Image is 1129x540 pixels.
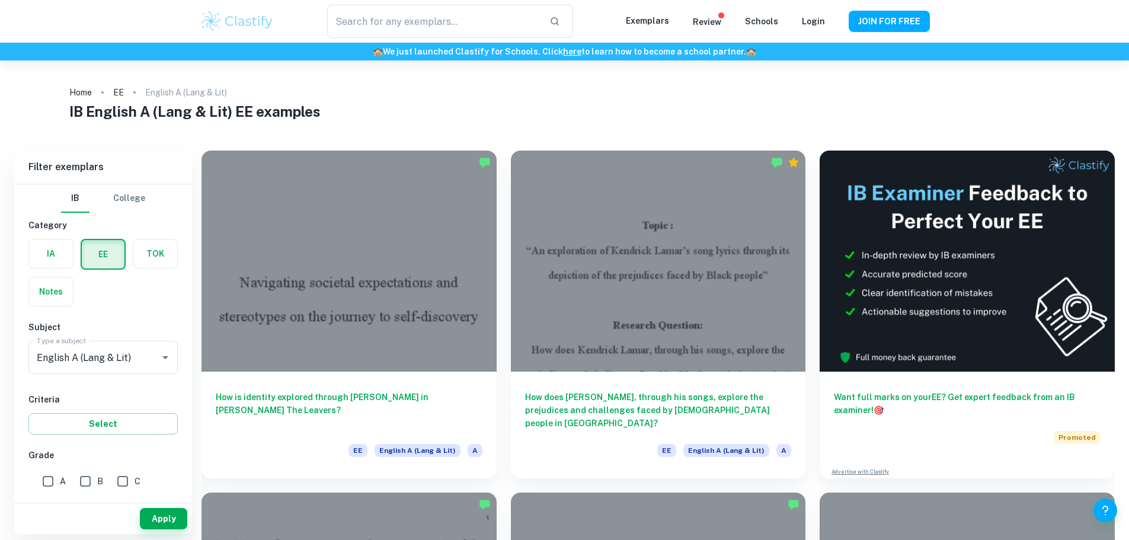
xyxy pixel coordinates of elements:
[468,444,482,457] span: A
[113,184,145,213] button: College
[511,151,806,478] a: How does [PERSON_NAME], through his songs, explore the prejudices and challenges faced by [DEMOGR...
[683,444,769,457] span: English A (Lang & Lit)
[788,499,799,510] img: Marked
[563,47,581,56] a: here
[746,47,756,56] span: 🏫
[1054,431,1101,444] span: Promoted
[28,321,178,334] h6: Subject
[69,84,92,101] a: Home
[745,17,778,26] a: Schools
[831,468,889,476] a: Advertise with Clastify
[479,499,491,510] img: Marked
[200,9,275,33] img: Clastify logo
[145,86,227,99] p: English A (Lang & Lit)
[157,349,174,366] button: Open
[28,413,178,434] button: Select
[69,101,1060,122] h1: IB English A (Lang & Lit) EE examples
[61,184,145,213] div: Filter type choice
[525,391,792,430] h6: How does [PERSON_NAME], through his songs, explore the prejudices and challenges faced by [DEMOGR...
[135,475,140,488] span: C
[61,184,89,213] button: IB
[29,277,73,306] button: Notes
[373,47,383,56] span: 🏫
[834,391,1101,417] h6: Want full marks on your EE ? Get expert feedback from an IB examiner!
[820,151,1115,372] img: Thumbnail
[28,449,178,462] h6: Grade
[1093,499,1117,522] button: Help and Feedback
[113,84,124,101] a: EE
[348,444,367,457] span: EE
[771,156,783,168] img: Marked
[479,156,491,168] img: Marked
[202,151,497,478] a: How is identity explored through [PERSON_NAME] in [PERSON_NAME] The Leavers?EEEnglish A (Lang & L...
[327,5,539,38] input: Search for any exemplars...
[82,240,124,269] button: EE
[216,391,482,430] h6: How is identity explored through [PERSON_NAME] in [PERSON_NAME] The Leavers?
[29,239,73,268] button: IA
[626,14,669,27] p: Exemplars
[802,17,825,26] a: Login
[874,405,884,415] span: 🎯
[37,335,86,346] label: Type a subject
[375,444,460,457] span: English A (Lang & Lit)
[788,156,799,168] div: Premium
[657,444,676,457] span: EE
[849,11,930,32] button: JOIN FOR FREE
[693,15,721,28] p: Review
[28,219,178,232] h6: Category
[97,475,103,488] span: B
[2,45,1127,58] h6: We just launched Clastify for Schools. Click to learn how to become a school partner.
[820,151,1115,478] a: Want full marks on yourEE? Get expert feedback from an IB examiner!PromotedAdvertise with Clastify
[133,239,177,268] button: TOK
[14,151,192,184] h6: Filter exemplars
[140,508,187,529] button: Apply
[28,393,178,406] h6: Criteria
[60,475,66,488] span: A
[776,444,791,457] span: A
